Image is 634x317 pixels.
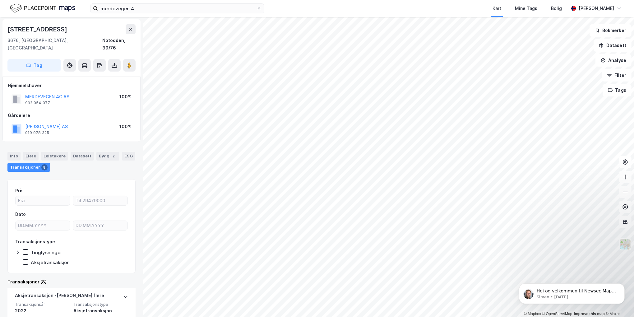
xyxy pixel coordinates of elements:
div: Eiere [23,152,39,161]
iframe: Intercom notifications message [510,270,634,314]
div: 3676, [GEOGRAPHIC_DATA], [GEOGRAPHIC_DATA] [7,37,102,52]
div: Transaksjoner [7,163,50,172]
div: Kart [493,5,501,12]
div: Aksjetransaksjon - [PERSON_NAME] flere [15,292,104,302]
div: Info [7,152,21,161]
div: Bygg [96,152,119,161]
div: Mine Tags [515,5,537,12]
div: Dato [15,211,26,218]
div: Gårdeiere [8,112,135,119]
div: Aksjetransaksjon [31,259,70,265]
input: Søk på adresse, matrikkel, gårdeiere, leietakere eller personer [98,4,257,13]
img: Z [619,238,631,250]
button: Analyse [595,54,632,67]
div: 2022 [15,307,70,315]
div: Aksjetransaksjon [73,307,128,315]
a: Mapbox [524,312,541,316]
div: Transaksjoner (8) [7,278,136,286]
input: Til 29479000 [73,196,127,205]
span: Transaksjonsår [15,302,70,307]
div: Notodden, 39/76 [102,37,136,52]
div: Pris [15,187,24,194]
a: OpenStreetMap [542,312,572,316]
button: Datasett [594,39,632,52]
div: 992 054 077 [25,100,50,105]
input: Fra [16,196,70,205]
div: 100% [119,93,132,100]
a: Improve this map [574,312,605,316]
div: Transaksjonstype [15,238,55,245]
div: [STREET_ADDRESS] [7,24,68,34]
div: Tinglysninger [31,249,62,255]
input: DD.MM.YYYY [73,221,127,230]
span: Transaksjonstype [73,302,128,307]
button: Tag [7,59,61,72]
div: Datasett [71,152,94,161]
div: Leietakere [41,152,68,161]
div: [PERSON_NAME] [579,5,614,12]
button: Filter [602,69,632,82]
img: logo.f888ab2527a4732fd821a326f86c7f29.svg [10,3,75,14]
div: 100% [119,123,132,130]
input: DD.MM.YYYY [16,221,70,230]
div: 8 [41,164,48,170]
button: Bokmerker [590,24,632,37]
div: Hjemmelshaver [8,82,135,89]
div: 919 978 325 [25,130,49,135]
button: Tags [603,84,632,96]
div: Bolig [551,5,562,12]
div: ESG [122,152,135,161]
div: 2 [111,153,117,159]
